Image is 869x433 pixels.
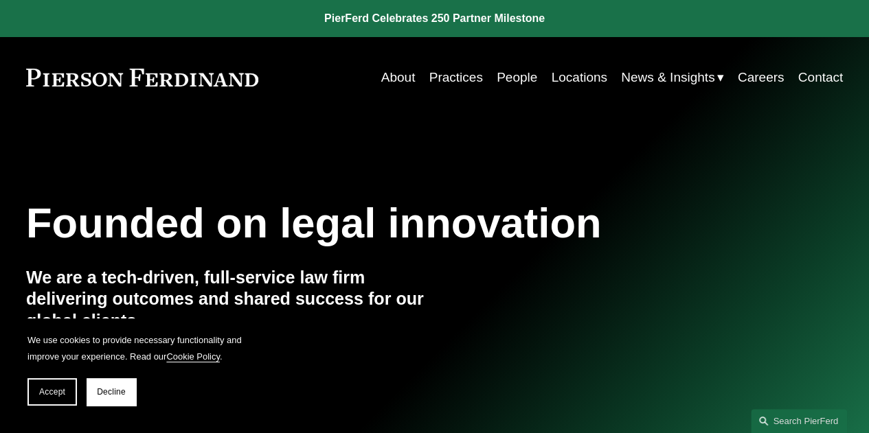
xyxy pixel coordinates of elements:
h4: We are a tech-driven, full-service law firm delivering outcomes and shared success for our global... [26,267,435,333]
span: News & Insights [621,66,714,89]
a: Locations [551,65,607,91]
a: Careers [738,65,785,91]
a: Search this site [751,409,847,433]
h1: Founded on legal innovation [26,199,707,247]
a: Cookie Policy [166,351,220,362]
span: Accept [39,387,65,397]
section: Cookie banner [14,318,261,419]
a: About [381,65,416,91]
a: Contact [798,65,844,91]
button: Decline [87,378,136,406]
a: Practices [429,65,483,91]
a: People [497,65,537,91]
a: folder dropdown [621,65,723,91]
p: We use cookies to provide necessary functionality and improve your experience. Read our . [27,332,247,364]
span: Decline [97,387,126,397]
button: Accept [27,378,77,406]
